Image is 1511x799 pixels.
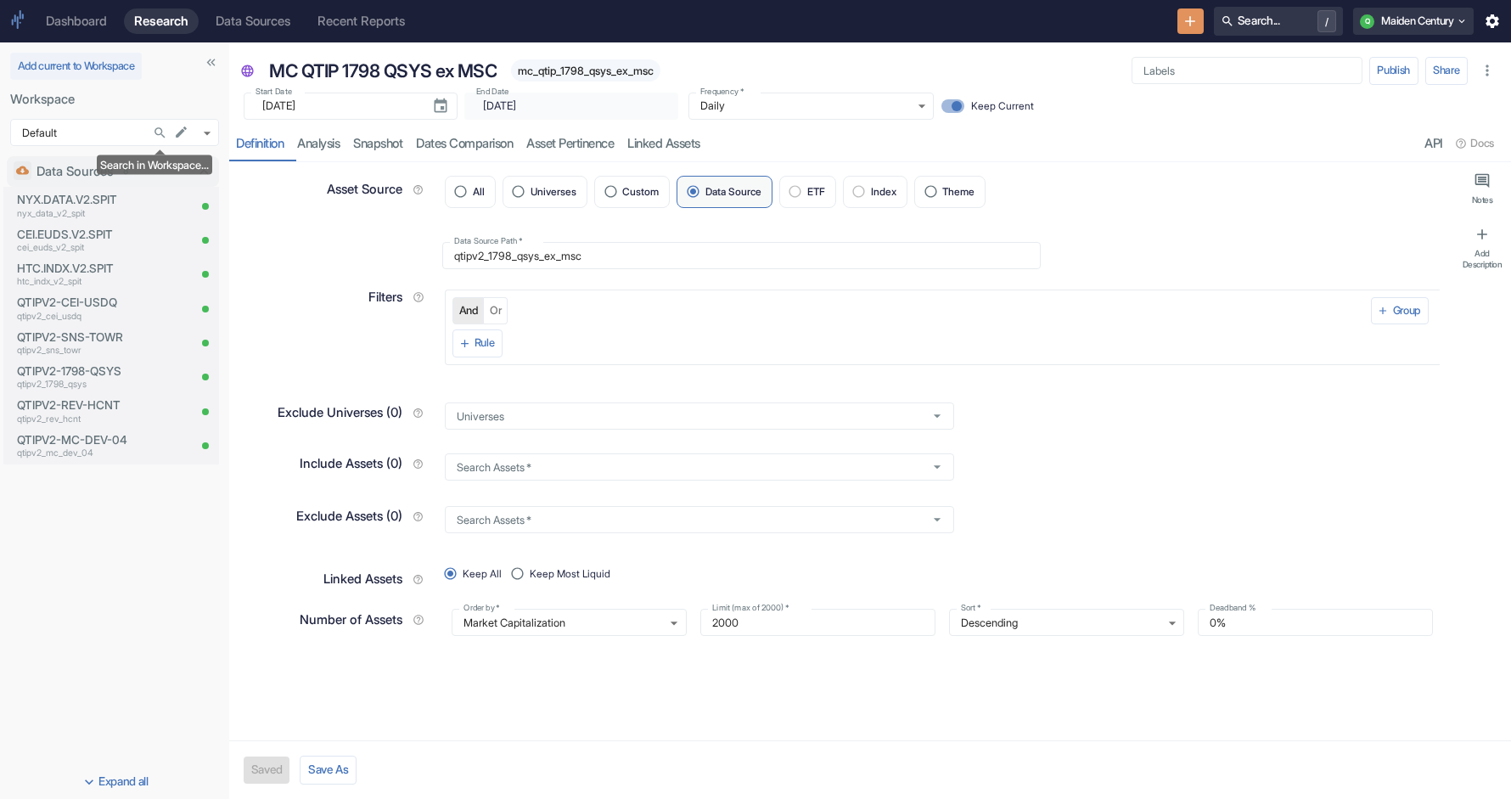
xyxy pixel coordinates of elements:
[17,275,187,289] p: htc_indx_v2_spit
[256,86,292,98] label: Start Date
[199,51,222,74] button: Collapse Sidebar
[10,90,219,109] p: Workspace
[1450,130,1501,157] button: Docs
[17,431,187,460] a: QTIPV2-MC-DEV-04qtipv2_mc_dev_04
[622,187,659,197] span: Custom
[46,14,107,29] div: Dashboard
[300,454,402,473] p: Include Assets (0)
[1360,14,1374,29] div: Q
[17,260,187,277] p: HTC.INDX.V2.SPIT
[712,602,789,614] label: Limit (max of 2000)
[1457,166,1508,212] button: Notes
[473,187,485,197] span: All
[463,602,500,614] label: Order by
[1353,8,1474,35] button: QMaiden Century
[229,127,1511,161] div: resource tabs
[10,53,142,80] button: Add current to Workspace
[688,93,934,120] div: Daily
[17,431,187,448] p: QTIPV2-MC-DEV-04
[871,187,896,197] span: Index
[452,329,503,357] button: Rule
[511,65,660,77] span: mc_qtip_1798_qsys_ex_msc
[134,14,188,29] div: Research
[17,226,187,243] p: CEI.EUDS.V2.SPIT
[520,127,621,161] a: Asset Pertinence
[300,611,402,629] p: Number of Assets
[700,86,744,98] label: Frequency
[452,609,687,636] div: Market Capitalization
[530,566,610,582] span: Keep Most Liquid
[483,93,656,120] input: yyyy-mm-dd
[1210,602,1255,614] label: Deadband %
[942,187,975,197] span: Theme
[327,180,402,199] p: Asset Source
[346,127,409,161] a: Snapshot
[463,566,502,582] span: Keep All
[17,329,187,346] p: QTIPV2-SNS-TOWR
[927,406,947,426] button: Open
[621,127,707,161] a: Linked Assets
[454,235,522,247] label: Data Source Path
[290,127,346,161] a: analysis
[927,509,947,530] button: Open
[17,191,187,208] p: NYX.DATA.V2.SPIT
[971,98,1034,114] span: Keep Current
[17,447,187,460] p: qtipv2_mc_dev_04
[97,155,212,175] div: Search in Workspace...
[409,127,520,161] a: Dates Comparison
[296,507,402,526] p: Exclude Assets (0)
[317,14,405,29] div: Recent Reports
[1460,248,1504,269] div: Add Description
[36,8,117,34] a: Dashboard
[300,756,357,785] button: Save As
[7,156,219,187] div: Data Sources8
[10,119,219,146] div: Default
[452,297,485,324] button: And
[265,53,502,88] div: MC QTIP 1798 QSYS ex MSC
[807,187,825,197] span: ETF
[124,8,199,34] a: Research
[17,413,187,426] p: qtipv2_rev_hcnt
[17,241,187,255] p: cei_euds_v2_spit
[17,226,187,255] a: CEI.EUDS.V2.SPITcei_euds_v2_spit
[17,344,187,357] p: qtipv2_sns_towr
[240,65,255,82] span: Universe
[425,91,456,121] button: Choose date, selected date is May 1, 2019
[961,602,980,614] label: Sort
[278,403,402,422] p: Exclude Universes (0)
[17,329,187,357] a: QTIPV2-SNS-TOWRqtipv2_sns_towr
[3,768,226,796] button: Expand all
[17,363,187,391] a: QTIPV2-1798-QSYSqtipv2_1798_qsys
[949,609,1184,636] div: Descending
[1214,7,1343,36] button: Search.../
[269,58,497,85] p: MC QTIP 1798 QSYS ex MSC
[17,310,187,324] p: qtipv2_cei_usdq
[307,8,415,34] a: Recent Reports
[17,207,187,221] p: nyx_data_v2_spit
[705,187,761,197] span: Data Source
[483,297,508,324] button: Or
[323,570,402,588] p: Linked Assets
[149,121,171,144] button: Search in Workspace...
[37,162,113,181] p: Data Sources
[927,457,947,477] button: Open
[450,408,917,423] input: Universes
[1177,8,1204,35] button: New Resource
[1369,57,1418,84] button: Publish
[17,363,187,380] p: QTIPV2-1798-QSYS
[1418,127,1450,161] a: API
[205,8,301,34] a: Data Sources
[17,260,187,289] a: HTC.INDX.V2.SPIThtc_indx_v2_spit
[476,86,508,98] label: End Date
[1425,57,1468,84] button: Share
[170,121,193,143] button: edit
[17,294,187,311] p: QTIPV2-CEI-USDQ
[1371,297,1429,324] button: Group
[368,288,402,307] p: Filters
[262,93,418,120] input: yyyy-mm-dd
[531,187,576,197] span: Universes
[17,397,187,425] a: QTIPV2-REV-HCNTqtipv2_rev_hcnt
[17,294,187,323] a: QTIPV2-CEI-USDQqtipv2_cei_usdq
[216,14,290,29] div: Data Sources
[17,397,187,414] p: QTIPV2-REV-HCNT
